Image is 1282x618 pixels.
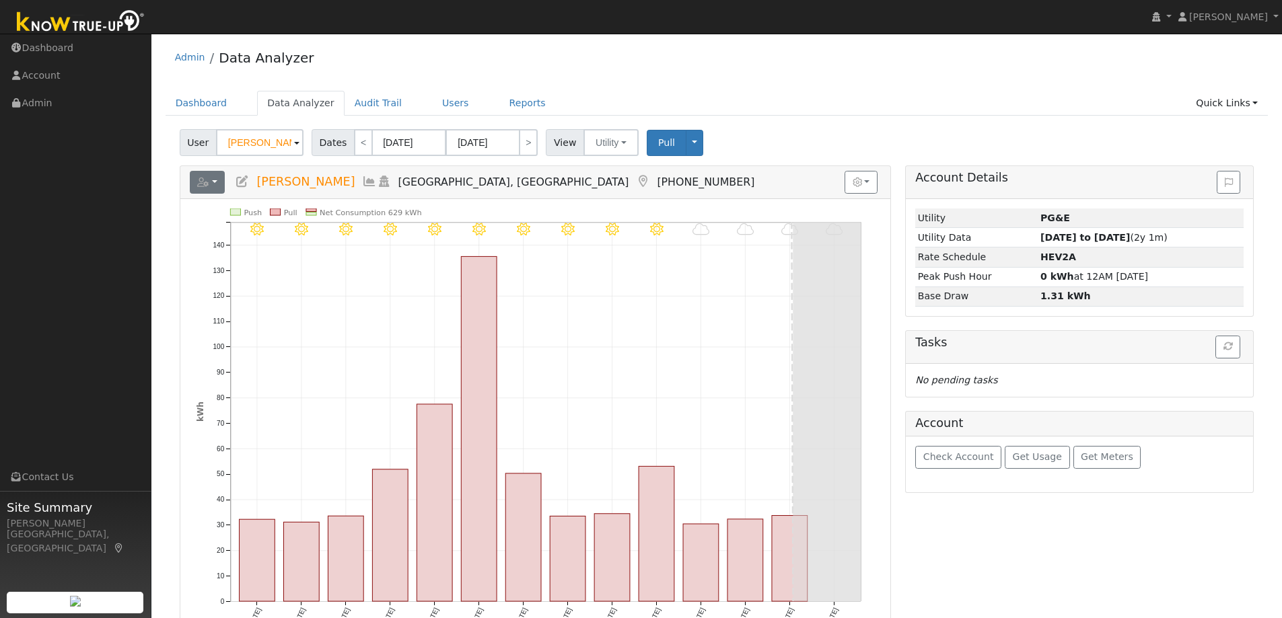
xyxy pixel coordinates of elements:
i: 8/15 - Cloudy [737,223,754,236]
text: 120 [213,293,224,300]
button: Refresh [1215,336,1240,358]
strong: [DATE] to [DATE] [1040,232,1130,243]
i: 8/11 - Clear [561,223,575,236]
text: 0 [220,598,224,605]
text: 110 [213,318,224,325]
a: Login As (last Never) [377,175,392,188]
h5: Account [915,416,963,430]
td: Utility Data [915,228,1038,247]
span: Get Usage [1013,451,1062,462]
i: 8/09 - Clear [472,223,486,236]
text: 80 [217,394,225,401]
text: 100 [213,343,224,350]
span: Get Meters [1081,451,1133,462]
h5: Tasks [915,336,1244,350]
rect: onclick="" [727,519,763,601]
text: 140 [213,241,224,249]
rect: onclick="" [328,516,363,602]
td: Utility [915,208,1038,228]
a: Data Analyzer [257,91,345,116]
i: 8/05 - Clear [295,223,308,236]
td: Peak Push Hour [915,267,1038,286]
span: View [546,129,584,156]
rect: onclick="" [772,516,808,602]
button: Get Usage [1005,446,1070,469]
i: 8/13 - Clear [650,223,664,236]
a: Users [432,91,479,116]
i: 8/06 - Clear [339,223,353,236]
text: kWh [196,401,205,422]
button: Check Account [915,446,1001,469]
span: Site Summary [7,498,144,516]
a: Edit User (35121) [235,175,250,188]
rect: onclick="" [372,469,408,601]
span: (2y 1m) [1040,232,1168,243]
span: [PERSON_NAME] [256,175,355,188]
i: 8/12 - Clear [606,223,619,236]
rect: onclick="" [417,404,452,601]
strong: 1.31 kWh [1040,291,1091,301]
text: 40 [217,496,225,504]
text: 50 [217,471,225,478]
text: Pull [283,208,297,217]
i: 8/10 - Clear [517,223,530,236]
strong: V [1040,252,1076,262]
a: Reports [499,91,556,116]
div: [PERSON_NAME] [7,516,144,531]
td: Base Draw [915,286,1038,306]
rect: onclick="" [239,520,275,602]
img: retrieve [70,596,81,607]
text: 90 [217,369,225,376]
text: 20 [217,547,225,554]
i: No pending tasks [915,375,997,385]
a: Map [635,175,650,188]
text: 70 [217,420,225,427]
button: Issue History [1217,171,1240,194]
td: at 12AM [DATE] [1038,267,1244,286]
div: [GEOGRAPHIC_DATA], [GEOGRAPHIC_DATA] [7,527,144,555]
input: Select a User [216,129,304,156]
button: Pull [647,130,686,156]
img: Know True-Up [10,7,151,38]
strong: 0 kWh [1040,271,1074,282]
h5: Account Details [915,171,1244,185]
text: 130 [213,267,224,274]
text: Net Consumption 629 kWh [320,208,422,217]
text: 30 [217,522,225,529]
a: Map [113,543,125,553]
span: Dates [312,129,355,156]
rect: onclick="" [461,257,497,602]
span: [GEOGRAPHIC_DATA], [GEOGRAPHIC_DATA] [398,176,629,188]
a: > [519,129,538,156]
span: Pull [658,137,675,148]
text: 60 [217,445,225,453]
a: Data Analyzer [219,50,314,66]
rect: onclick="" [639,467,674,602]
button: Utility [583,129,639,156]
i: 8/08 - Clear [428,223,441,236]
a: Dashboard [166,91,238,116]
td: Rate Schedule [915,247,1038,267]
rect: onclick="" [505,473,541,601]
a: Quick Links [1186,91,1268,116]
i: 8/16 - Cloudy [781,223,798,236]
rect: onclick="" [283,523,319,602]
span: User [180,129,217,156]
a: Admin [175,52,205,63]
rect: onclick="" [594,514,630,601]
i: 8/07 - Clear [384,223,397,236]
rect: onclick="" [550,516,585,602]
rect: onclick="" [683,524,719,601]
i: 8/14 - Cloudy [692,223,709,236]
span: [PHONE_NUMBER] [657,176,754,188]
a: Audit Trail [345,91,412,116]
a: < [354,129,373,156]
a: Multi-Series Graph [362,175,377,188]
strong: ID: 17156222, authorized: 08/08/25 [1040,213,1070,223]
i: 8/04 - Clear [250,223,264,236]
text: 10 [217,572,225,580]
text: Push [244,208,262,217]
button: Get Meters [1073,446,1141,469]
span: Check Account [923,451,994,462]
span: [PERSON_NAME] [1189,11,1268,22]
